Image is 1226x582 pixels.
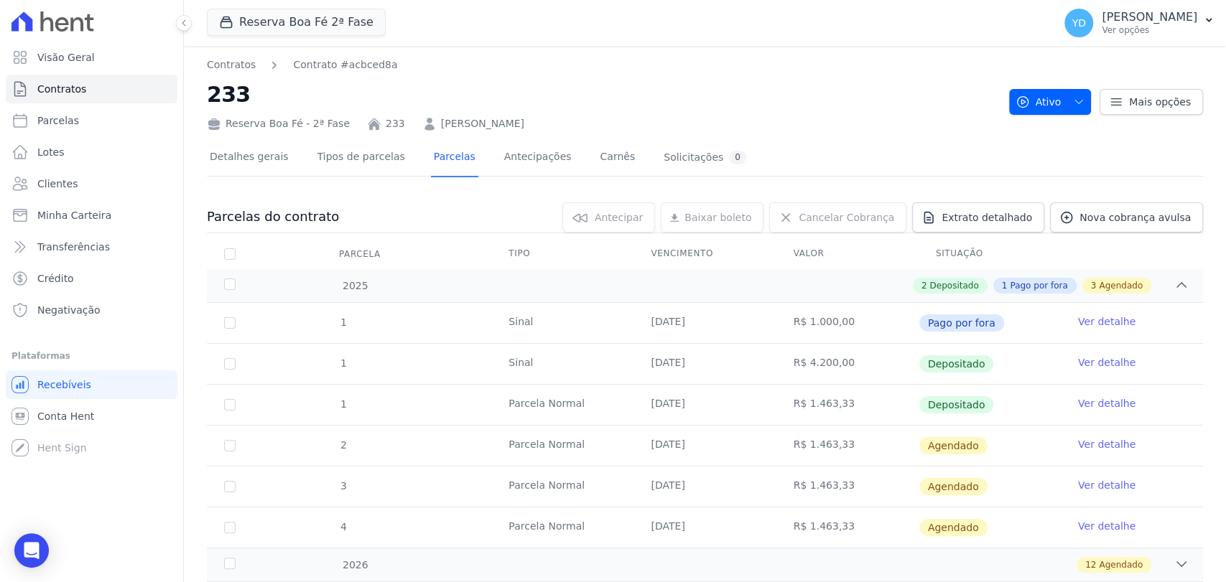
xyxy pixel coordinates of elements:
span: 3 [339,480,347,492]
span: Recebíveis [37,377,91,392]
a: Contrato #acbced8a [293,57,397,72]
span: Conta Hent [37,409,94,423]
a: Ver detalhe [1078,314,1136,329]
span: Visão Geral [37,50,95,65]
td: R$ 1.463,33 [776,466,919,507]
a: Parcelas [6,106,177,135]
input: default [224,522,236,533]
input: Só é possível selecionar pagamentos em aberto [224,358,236,370]
td: [DATE] [633,385,776,425]
a: Recebíveis [6,370,177,399]
span: Crédito [37,271,74,286]
span: Depositado [929,279,978,292]
span: Nova cobrança avulsa [1079,210,1191,225]
td: R$ 1.463,33 [776,426,919,466]
span: Agendado [1099,558,1143,571]
td: [DATE] [633,507,776,548]
a: Negativação [6,296,177,324]
span: 1 [339,398,347,410]
span: 2 [921,279,927,292]
span: YD [1072,18,1085,28]
a: Lotes [6,138,177,166]
span: Agendado [919,437,988,454]
a: Tipos de parcelas [315,139,408,177]
div: Plataformas [11,347,172,365]
span: 3 [1091,279,1097,292]
a: Ver detalhe [1078,478,1136,492]
a: Transferências [6,233,177,261]
td: [DATE] [633,344,776,384]
span: 1 [1002,279,1008,292]
a: Crédito [6,264,177,293]
td: R$ 1.463,33 [776,385,919,425]
a: Ver detalhe [1078,437,1136,451]
td: [DATE] [633,426,776,466]
div: 0 [729,151,746,164]
span: Mais opções [1129,95,1191,109]
th: Situação [919,239,1061,269]
div: Reserva Boa Fé - 2ª Fase [207,116,350,131]
th: Tipo [491,239,633,269]
td: Parcela Normal [491,385,633,425]
a: 233 [386,116,405,131]
span: 4 [339,521,347,532]
a: Extrato detalhado [912,202,1044,233]
span: Contratos [37,82,86,96]
span: Agendado [1099,279,1143,292]
a: Nova cobrança avulsa [1050,202,1203,233]
div: Open Intercom Messenger [14,533,49,568]
a: Conta Hent [6,402,177,431]
input: default [224,481,236,492]
input: Só é possível selecionar pagamentos em aberto [224,399,236,410]
a: Mais opções [1100,89,1203,115]
a: Clientes [6,169,177,198]
div: Parcela [322,240,398,268]
button: Ativo [1009,89,1092,115]
h2: 233 [207,78,998,111]
nav: Breadcrumb [207,57,398,72]
span: Depositado [919,396,994,413]
span: Clientes [37,177,78,191]
th: Vencimento [633,239,776,269]
input: default [224,440,236,451]
a: Minha Carteira [6,201,177,230]
td: Sinal [491,303,633,343]
span: 1 [339,357,347,369]
span: Negativação [37,303,101,317]
a: Carnês [597,139,638,177]
h3: Parcelas do contrato [207,208,339,225]
span: Lotes [37,145,65,159]
th: Valor [776,239,919,269]
span: Ativo [1016,89,1062,115]
a: Solicitações0 [661,139,749,177]
span: Pago por fora [919,314,1004,332]
span: Pago por fora [1010,279,1067,292]
span: 2 [339,439,347,451]
td: Parcela Normal [491,426,633,466]
td: Parcela Normal [491,466,633,507]
span: Agendado [919,478,988,495]
span: Depositado [919,355,994,372]
span: Agendado [919,519,988,536]
span: Parcelas [37,113,79,128]
td: R$ 1.463,33 [776,507,919,548]
td: [DATE] [633,466,776,507]
a: Ver detalhe [1078,355,1136,370]
input: Só é possível selecionar pagamentos em aberto [224,317,236,329]
a: Contratos [6,75,177,103]
span: 12 [1085,558,1096,571]
a: Parcelas [431,139,478,177]
td: Sinal [491,344,633,384]
a: Visão Geral [6,43,177,72]
a: Ver detalhe [1078,396,1136,410]
td: R$ 1.000,00 [776,303,919,343]
td: R$ 4.200,00 [776,344,919,384]
p: Ver opções [1102,24,1197,36]
a: Antecipações [501,139,575,177]
span: Extrato detalhado [942,210,1032,225]
span: Transferências [37,240,110,254]
nav: Breadcrumb [207,57,998,72]
p: [PERSON_NAME] [1102,10,1197,24]
a: Detalhes gerais [207,139,292,177]
button: YD [PERSON_NAME] Ver opções [1053,3,1226,43]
